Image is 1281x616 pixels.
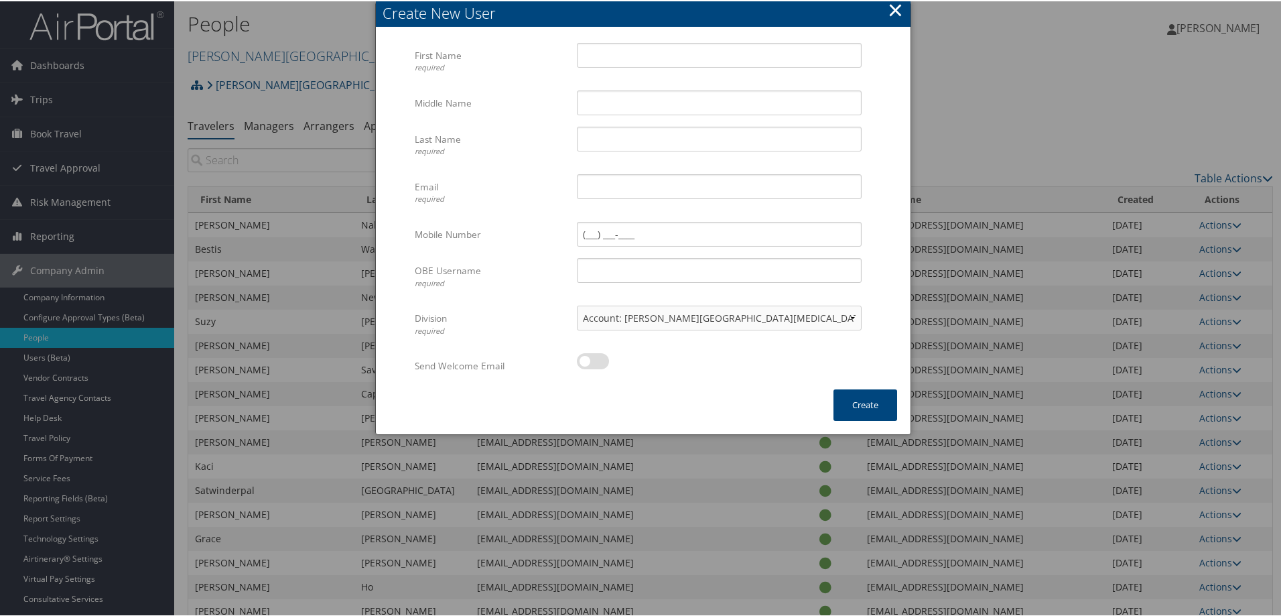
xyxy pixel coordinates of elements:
[415,304,567,341] label: Division
[415,173,567,210] label: Email
[415,89,567,115] label: Middle Name
[415,125,567,162] label: Last Name
[415,257,567,294] label: OBE Username
[415,192,567,204] div: required
[415,277,567,288] div: required
[577,221,862,245] input: (___) ___-____
[415,42,567,78] label: First Name
[415,352,567,377] label: Send Welcome Email
[415,145,567,156] div: required
[415,324,567,336] div: required
[833,388,897,420] button: Create
[415,221,567,246] label: Mobile Number
[415,61,567,72] div: required
[383,1,911,22] div: Create New User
